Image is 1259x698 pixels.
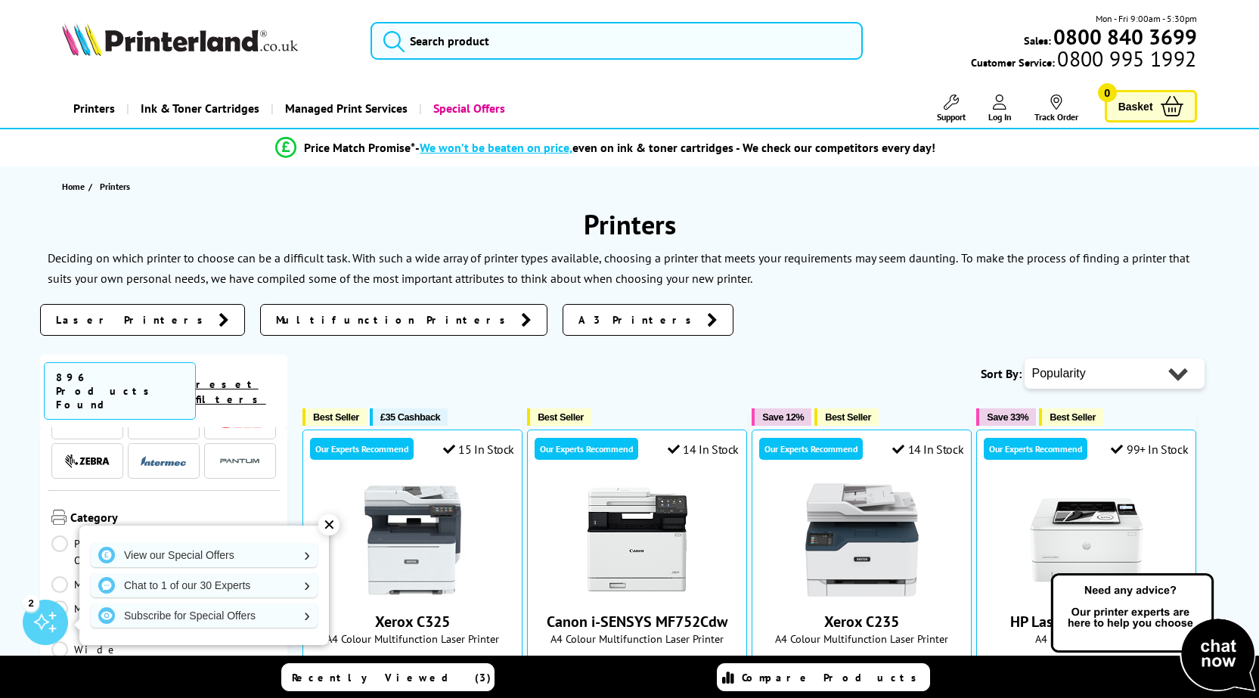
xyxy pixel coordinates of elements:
a: Ink & Toner Cartridges [126,89,271,128]
span: Best Seller [313,411,359,423]
a: Zebra [64,451,110,470]
span: (57) [894,653,909,682]
a: Log In [988,95,1012,123]
a: Printerland Logo [62,23,351,59]
span: Best Seller [538,411,584,423]
span: A4 Colour Multifunction Laser Printer [311,631,514,646]
div: 14 In Stock [892,442,963,457]
button: Best Seller [302,408,367,426]
span: Sales: [1024,33,1051,48]
button: Best Seller [814,408,879,426]
span: (40) [669,653,684,682]
span: Mon - Fri 9:00am - 5:30pm [1096,11,1197,26]
span: (88) [445,653,460,682]
div: Our Experts Recommend [535,438,638,460]
img: Open Live Chat window [1047,571,1259,695]
div: ✕ [318,514,340,535]
p: To make the process of finding a printer that suits your own personal needs, we have compiled som... [48,250,1189,286]
span: Save 12% [762,411,804,423]
a: HP LaserJet Pro 4002dn [1010,612,1162,631]
a: Xerox C325 [356,585,470,600]
span: Laser Printers [56,312,211,327]
span: A4 Mono Laser Printer [985,631,1188,646]
img: Xerox C235 [805,483,919,597]
span: Price Match Promise* [304,140,415,155]
a: Intermec [141,451,186,470]
li: modal_Promise [33,135,1180,161]
button: Best Seller [1039,408,1103,426]
a: Print Only [51,535,164,569]
a: Canon i-SENSYS MF752Cdw [581,585,694,600]
span: Customer Service: [971,51,1196,70]
div: 99+ In Stock [1111,442,1188,457]
a: HP LaserJet Pro 4002dn [1030,585,1143,600]
button: Save 33% [976,408,1036,426]
span: Multifunction Printers [276,312,513,327]
img: Xerox C325 [356,483,470,597]
a: Track Order [1034,95,1078,123]
a: 0800 840 3699 [1051,29,1197,44]
a: Xerox C235 [824,612,899,631]
a: Xerox C325 [375,612,450,631]
a: View our Special Offers [91,543,318,567]
button: Best Seller [527,408,591,426]
button: Save 12% [752,408,811,426]
span: £35 Cashback [380,411,440,423]
button: £35 Cashback [370,408,448,426]
span: Best Seller [1050,411,1096,423]
span: 896 Products Found [44,362,196,420]
span: Sort By: [981,366,1022,381]
span: A4 Colour Multifunction Laser Printer [760,631,963,646]
h1: Printers [40,206,1220,242]
a: Home [62,178,88,194]
a: Support [937,95,966,123]
img: Pantum [217,452,262,470]
div: 2 [23,594,39,611]
span: A4 Colour Multifunction Laser Printer [535,631,739,646]
span: We won’t be beaten on price, [420,140,572,155]
p: Deciding on which printer to choose can be a difficult task. With such a wide array of printer ty... [48,250,958,265]
a: Xerox C235 [805,585,919,600]
span: Support [937,111,966,123]
a: A3 Printers [563,304,733,336]
b: 0800 840 3699 [1053,23,1197,51]
img: Zebra [64,454,110,469]
div: 15 In Stock [443,442,514,457]
input: Search product [371,22,864,60]
img: HP LaserJet Pro 4002dn [1030,483,1143,597]
a: Managed Print Services [271,89,419,128]
img: Canon i-SENSYS MF752Cdw [581,483,694,597]
span: Compare Products [742,671,925,684]
span: 0800 995 1992 [1055,51,1196,66]
span: Recently Viewed (3) [292,671,492,684]
a: reset filters [196,377,266,406]
div: Our Experts Recommend [984,438,1087,460]
span: A3 Printers [578,312,699,327]
a: Compare Products [717,663,930,691]
a: Chat to 1 of our 30 Experts [91,573,318,597]
span: Best Seller [825,411,871,423]
a: Recently Viewed (3) [281,663,495,691]
a: Multifunction Printers [260,304,547,336]
span: Save 33% [987,411,1028,423]
a: Basket 0 [1105,90,1197,123]
img: Intermec [141,456,186,467]
div: - even on ink & toner cartridges - We check our competitors every day! [415,140,935,155]
img: Category [51,510,67,525]
span: Ink & Toner Cartridges [141,89,259,128]
span: 0 [1098,83,1117,102]
a: Subscribe for Special Offers [91,603,318,628]
a: Special Offers [419,89,516,128]
a: Canon i-SENSYS MF752Cdw [547,612,727,631]
a: Laser Printers [40,304,245,336]
img: Printerland Logo [62,23,298,56]
div: Our Experts Recommend [310,438,414,460]
span: Category [70,510,277,528]
div: 14 In Stock [668,442,739,457]
span: Printers [100,181,130,192]
a: Printers [62,89,126,128]
span: Log In [988,111,1012,123]
div: Our Experts Recommend [759,438,863,460]
span: Basket [1118,96,1153,116]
